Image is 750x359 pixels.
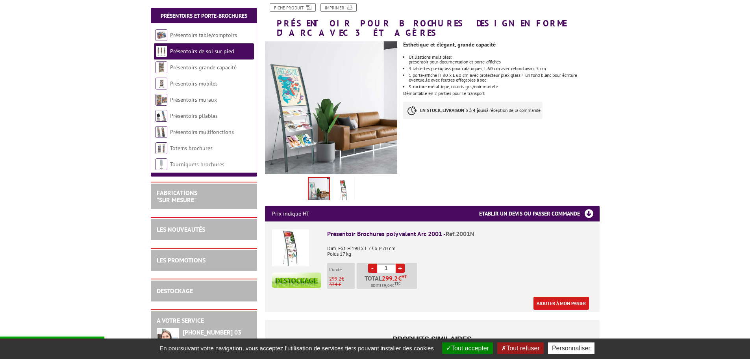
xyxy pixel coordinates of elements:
sup: TTC [394,281,400,286]
span: 299.2 [382,275,398,281]
strong: [PHONE_NUMBER] 03 [183,328,241,336]
p: L'unité [329,267,355,272]
span: Soit € [371,283,400,289]
li: 3 tablettes plexiglass pour catalogues, L 60 cm avec rebord avant 5 cm [409,66,599,71]
span: Produits similaires [393,335,472,343]
button: Tout accepter [442,342,493,354]
span: € [398,275,402,281]
a: Présentoirs de sol sur pied [170,48,234,55]
h3: Etablir un devis ou passer commande [479,206,600,221]
h2: A votre service [157,317,251,324]
a: Imprimer [320,3,357,12]
img: presentoir_brochures_polyvalent_arc2001_2001n_mise_en_scene.jpg [309,178,329,202]
span: 299.2 [329,275,341,282]
a: FABRICATIONS"Sur Mesure" [157,189,197,204]
a: Ajouter à mon panier [533,297,589,310]
a: - [368,264,377,273]
a: Tourniquets brochures [170,161,224,168]
a: Fiche produit [270,3,316,12]
span: 359,04 [379,283,392,289]
img: destockage [272,272,321,288]
img: Présentoir Brochures polyvalent Arc 2001 [272,229,309,266]
a: LES PROMOTIONS [157,256,206,264]
img: widget-service.jpg [157,328,179,359]
p: Total [359,275,417,289]
a: Présentoirs mobiles [170,80,218,87]
a: DESTOCKAGE [157,287,193,295]
span: Réf.2001N [446,230,474,238]
a: Totems brochures [170,145,213,152]
strong: EN STOCK, LIVRAISON 3 à 4 jours [420,107,486,113]
img: presentoir_brochures_polyvalent_arc2001_2001n_mise_en_scene.jpg [265,41,398,174]
a: Présentoirs muraux [170,96,217,103]
button: Personnaliser (fenêtre modale) [548,342,594,354]
li: Utilisations multiples: présentoir pour documentation et porte-affiches [409,55,599,64]
span: En poursuivant votre navigation, vous acceptez l'utilisation de services tiers pouvant installer ... [156,345,438,352]
p: Prix indiqué HT [272,206,309,221]
img: Présentoirs mobiles [156,78,167,89]
div: Démontable en 2 parties pour le transport [403,37,605,127]
img: presentoirs_de_sol_2001n_1.jpg [334,179,353,203]
a: Présentoirs multifonctions [170,128,234,136]
img: Présentoirs muraux [156,94,167,106]
p: à réception de la commande [403,102,543,119]
img: Présentoirs grande capacité [156,61,167,73]
sup: HT [402,274,407,279]
img: Présentoirs multifonctions [156,126,167,138]
img: Présentoirs table/comptoirs [156,29,167,41]
li: Structure métallique, coloris gris/noir martelé [409,84,599,89]
a: Présentoirs et Porte-brochures [161,12,247,19]
p: 374 € [329,282,355,287]
p: € [329,276,355,282]
img: Tourniquets brochures [156,158,167,170]
a: Présentoirs grande capacité [170,64,237,71]
strong: Esthétique et élégant, grande capacité [403,41,496,48]
p: Dim. Ext. H 190 x L 73 x P 70 cm Poids 17 kg [327,240,593,257]
a: LES NOUVEAUTÉS [157,225,205,233]
a: Présentoirs table/comptoirs [170,32,237,39]
img: Présentoirs de sol sur pied [156,45,167,57]
button: Tout refuser [497,342,543,354]
img: Totems brochures [156,142,167,154]
a: Présentoirs pliables [170,112,218,119]
img: Présentoirs pliables [156,110,167,122]
li: 1 porte-affiche H 80 x L 60 cm avec protecteur plexiglass + un fond blanc pour écriture éventuell... [409,73,599,82]
div: Présentoir Brochures polyvalent Arc 2001 - [327,229,593,238]
a: + [396,264,405,273]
